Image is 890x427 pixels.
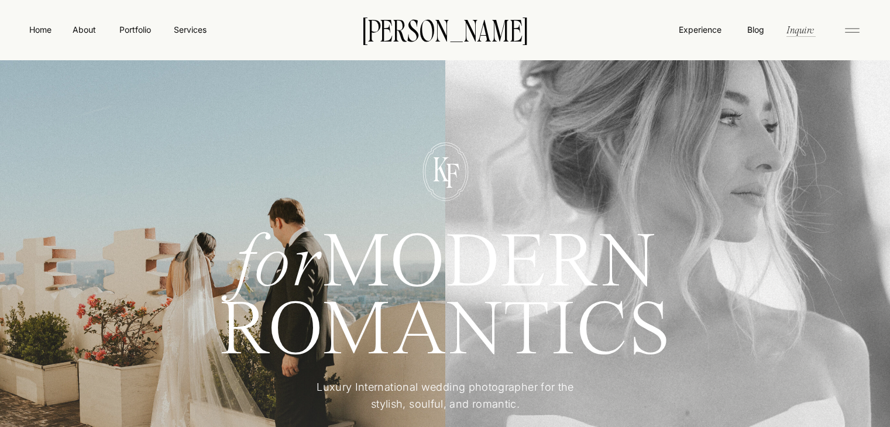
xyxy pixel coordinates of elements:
[114,23,156,36] a: Portfolio
[300,379,592,414] p: Luxury International wedding photographer for the stylish, soulful, and romantic.
[345,17,546,42] a: [PERSON_NAME]
[177,299,714,363] h1: ROMANTICS
[678,23,723,36] a: Experience
[173,23,207,36] a: Services
[425,153,457,182] p: K
[27,23,54,36] a: Home
[437,159,469,189] p: F
[744,23,767,35] a: Blog
[71,23,97,35] a: About
[177,231,714,287] h1: MODERN
[785,23,815,36] a: Inquire
[235,227,322,304] i: for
